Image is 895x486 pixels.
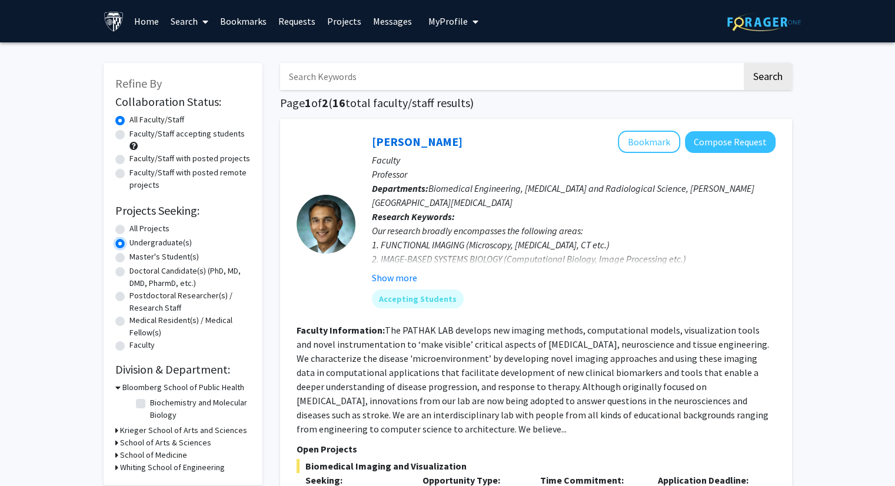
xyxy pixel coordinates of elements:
span: Biomedical Imaging and Visualization [297,459,776,473]
span: Biomedical Engineering, [MEDICAL_DATA] and Radiological Science, [PERSON_NAME][GEOGRAPHIC_DATA][M... [372,182,754,208]
button: Compose Request to Arvind Pathak [685,131,776,153]
p: Faculty [372,153,776,167]
h2: Collaboration Status: [115,95,251,109]
b: Research Keywords: [372,211,455,222]
label: All Projects [129,222,169,235]
h3: School of Medicine [120,449,187,461]
img: ForagerOne Logo [727,13,801,31]
label: Faculty [129,339,155,351]
h1: Page of ( total faculty/staff results) [280,96,792,110]
label: Medical Resident(s) / Medical Fellow(s) [129,314,251,339]
span: 2 [322,95,328,110]
a: Bookmarks [214,1,272,42]
fg-read-more: The PATHAK LAB develops new imaging methods, computational models, visualization tools and novel ... [297,324,769,435]
span: My Profile [428,15,468,27]
a: Projects [321,1,367,42]
label: Faculty/Staff accepting students [129,128,245,140]
p: Open Projects [297,442,776,456]
label: Faculty/Staff with posted remote projects [129,167,251,191]
label: Biochemistry and Molecular Biology [150,397,248,421]
p: Professor [372,167,776,181]
iframe: Chat [9,433,50,477]
a: [PERSON_NAME] [372,134,463,149]
label: Faculty/Staff with posted projects [129,152,250,165]
label: All Faculty/Staff [129,114,184,126]
h3: Bloomberg School of Public Health [122,381,244,394]
h2: Division & Department: [115,362,251,377]
mat-chip: Accepting Students [372,289,464,308]
b: Faculty Information: [297,324,385,336]
a: Requests [272,1,321,42]
button: Add Arvind Pathak to Bookmarks [618,131,680,153]
button: Show more [372,271,417,285]
a: Messages [367,1,418,42]
button: Search [744,63,792,90]
label: Postdoctoral Researcher(s) / Research Staff [129,289,251,314]
h3: Whiting School of Engineering [120,461,225,474]
div: Our research broadly encompasses the following areas: 1. FUNCTIONAL IMAGING (Microscopy, [MEDICAL... [372,224,776,294]
span: 16 [332,95,345,110]
img: Johns Hopkins University Logo [104,11,124,32]
h3: School of Arts & Sciences [120,437,211,449]
b: Departments: [372,182,428,194]
label: Undergraduate(s) [129,237,192,249]
label: Master's Student(s) [129,251,199,263]
h3: Krieger School of Arts and Sciences [120,424,247,437]
h2: Projects Seeking: [115,204,251,218]
label: Doctoral Candidate(s) (PhD, MD, DMD, PharmD, etc.) [129,265,251,289]
span: Refine By [115,76,162,91]
span: 1 [305,95,311,110]
a: Home [128,1,165,42]
input: Search Keywords [280,63,742,90]
a: Search [165,1,214,42]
